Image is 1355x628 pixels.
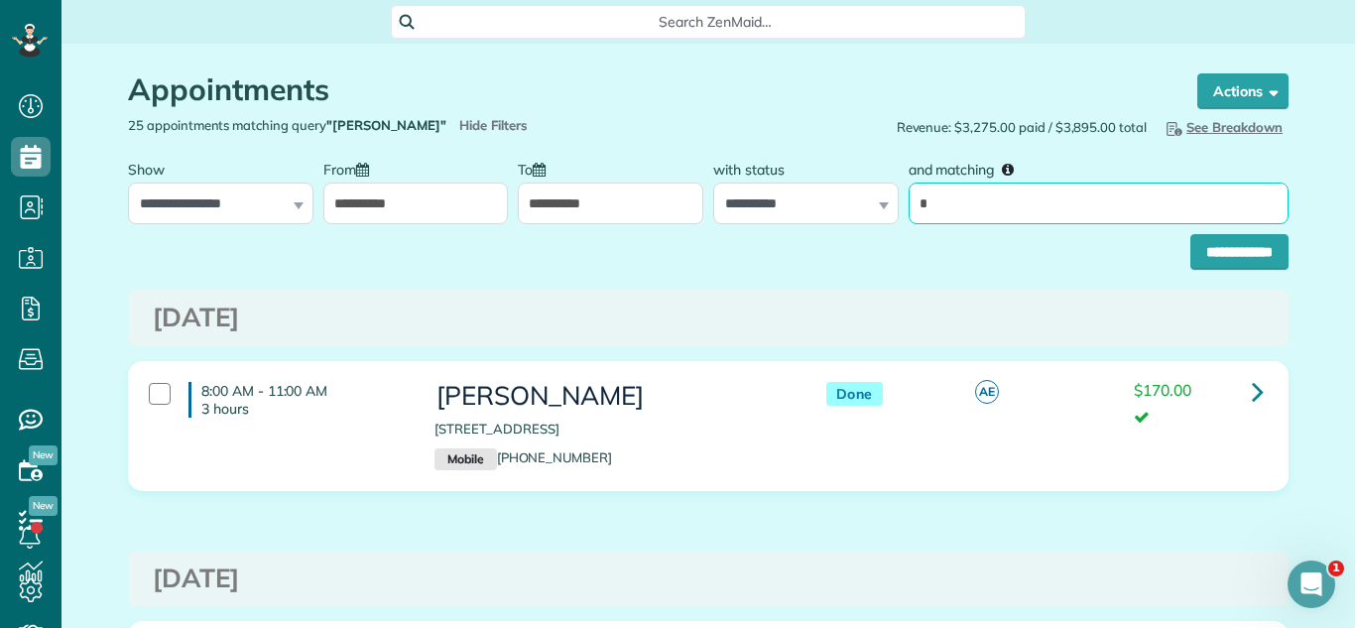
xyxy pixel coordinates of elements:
span: AE [975,380,999,404]
label: To [518,150,555,187]
span: $170.00 [1134,380,1191,400]
h3: [PERSON_NAME] [434,382,786,411]
iframe: Intercom live chat [1288,561,1335,608]
button: See Breakdown [1157,116,1289,138]
a: Hide Filters [459,117,528,133]
h4: 8:00 AM - 11:00 AM [188,382,405,418]
span: Revenue: $3,275.00 paid / $3,895.00 total [897,118,1147,137]
span: New [29,496,58,516]
p: [STREET_ADDRESS] [434,420,786,439]
strong: "[PERSON_NAME]" [326,117,446,133]
button: Actions [1197,73,1289,109]
span: New [29,445,58,465]
span: Done [826,382,883,407]
h3: [DATE] [153,565,1264,593]
p: 3 hours [201,400,405,418]
small: Mobile [434,448,496,470]
label: and matching [909,150,1029,187]
a: Mobile[PHONE_NUMBER] [434,449,612,465]
span: See Breakdown [1163,119,1283,135]
span: 1 [1328,561,1344,576]
span: Hide Filters [459,116,528,135]
h3: [DATE] [153,304,1264,332]
div: 25 appointments matching query [113,116,708,135]
label: From [323,150,379,187]
h1: Appointments [128,73,1160,106]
